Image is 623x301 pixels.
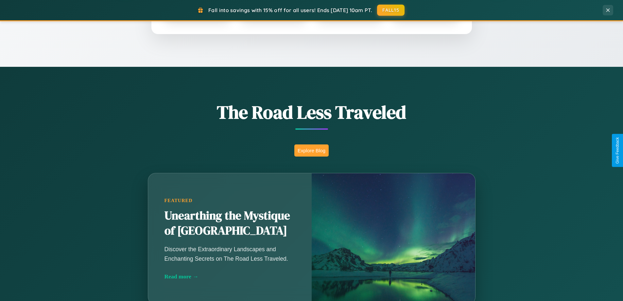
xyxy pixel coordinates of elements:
div: Read more → [164,273,295,280]
p: Discover the Extraordinary Landscapes and Enchanting Secrets on The Road Less Traveled. [164,245,295,263]
button: Explore Blog [294,144,329,157]
h1: The Road Less Traveled [115,100,508,125]
button: FALL15 [377,5,405,16]
div: Featured [164,198,295,203]
div: Give Feedback [615,137,620,164]
span: Fall into savings with 15% off for all users! Ends [DATE] 10am PT. [208,7,372,13]
h2: Unearthing the Mystique of [GEOGRAPHIC_DATA] [164,208,295,238]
